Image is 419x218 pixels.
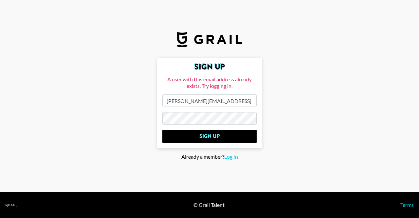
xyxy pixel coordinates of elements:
div: © Grail Talent [193,202,225,208]
h2: Sign Up [162,63,257,71]
a: Terms [400,202,414,208]
div: v [DATE] [5,203,17,207]
div: A user with this email address already exists. Try logging in. [162,76,257,89]
img: Grail Talent Logo [177,31,242,47]
span: Log In [224,153,238,160]
input: Sign Up [162,130,257,143]
div: Already a member? [5,153,414,160]
input: Email [162,94,257,107]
